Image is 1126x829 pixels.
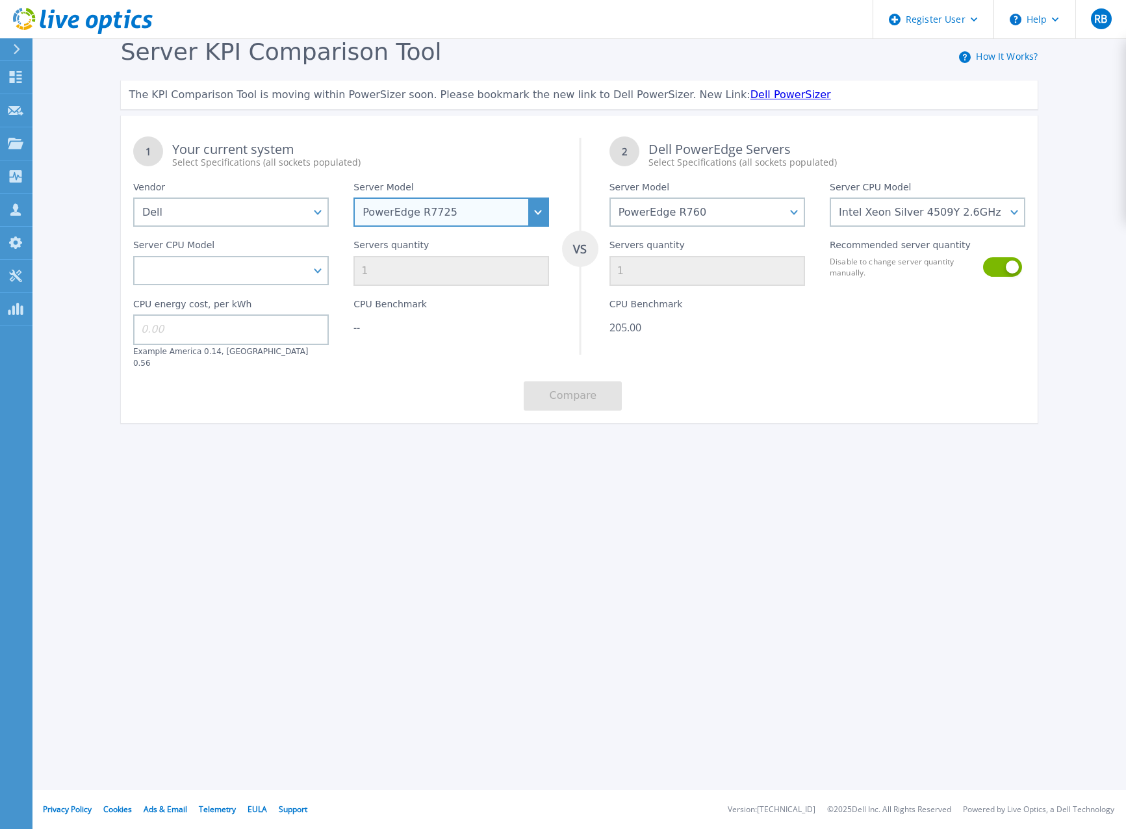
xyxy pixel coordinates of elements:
button: Compare [524,381,622,411]
a: Support [279,804,307,815]
a: Telemetry [199,804,236,815]
a: How It Works? [976,50,1038,62]
a: Cookies [103,804,132,815]
label: Servers quantity [609,240,685,255]
tspan: 1 [146,145,151,158]
label: Vendor [133,182,165,198]
label: CPU energy cost, per kWh [133,299,252,314]
label: Recommended server quantity [830,240,971,255]
a: Ads & Email [144,804,187,815]
input: 0.00 [133,314,329,344]
label: Servers quantity [353,240,429,255]
div: Your current system [172,143,549,169]
div: 205.00 [609,321,805,334]
tspan: 2 [621,145,627,158]
label: Server Model [353,182,413,198]
a: Privacy Policy [43,804,92,815]
div: Select Specifications (all sockets populated) [648,156,1025,169]
li: Powered by Live Optics, a Dell Technology [963,806,1114,814]
div: -- [353,321,549,334]
label: CPU Benchmark [609,299,683,314]
li: © 2025 Dell Inc. All Rights Reserved [827,806,951,814]
label: Disable to change server quantity manually. [830,256,975,278]
label: CPU Benchmark [353,299,427,314]
div: Dell PowerEdge Servers [648,143,1025,169]
tspan: VS [572,241,587,257]
span: The KPI Comparison Tool is moving within PowerSizer soon. Please bookmark the new link to Dell Po... [129,88,750,101]
a: EULA [248,804,267,815]
div: Select Specifications (all sockets populated) [172,156,549,169]
a: Dell PowerSizer [750,88,831,101]
label: Server CPU Model [830,182,911,198]
span: Server KPI Comparison Tool [121,38,442,65]
label: Example America 0.14, [GEOGRAPHIC_DATA] 0.56 [133,347,309,368]
li: Version: [TECHNICAL_ID] [728,806,815,814]
label: Server Model [609,182,669,198]
label: Server CPU Model [133,240,214,255]
span: RB [1094,14,1107,24]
